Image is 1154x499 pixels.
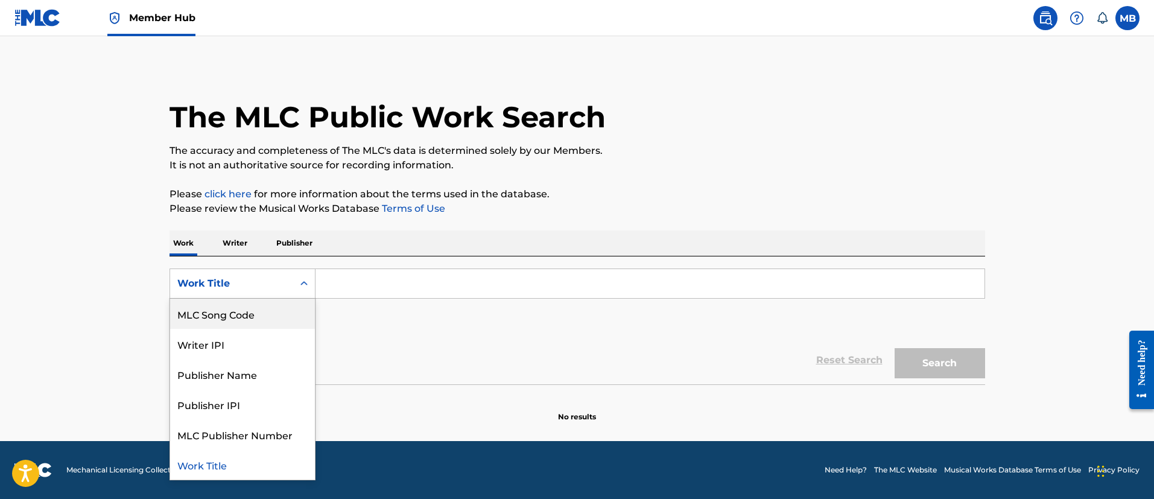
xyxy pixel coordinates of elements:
[219,230,251,256] p: Writer
[204,188,252,200] a: click here
[170,389,315,419] div: Publisher IPI
[170,299,315,329] div: MLC Song Code
[170,202,985,216] p: Please review the Musical Works Database
[14,463,52,477] img: logo
[1070,11,1084,25] img: help
[170,230,197,256] p: Work
[107,11,122,25] img: Top Rightsholder
[129,11,195,25] span: Member Hub
[825,465,867,475] a: Need Help?
[170,359,315,389] div: Publisher Name
[66,465,206,475] span: Mechanical Licensing Collective © 2025
[170,329,315,359] div: Writer IPI
[170,99,606,135] h1: The MLC Public Work Search
[1094,441,1154,499] iframe: Chat Widget
[177,276,286,291] div: Work Title
[1088,465,1140,475] a: Privacy Policy
[944,465,1081,475] a: Musical Works Database Terms of Use
[1096,12,1108,24] div: Notifications
[1033,6,1057,30] a: Public Search
[170,187,985,202] p: Please for more information about the terms used in the database.
[170,158,985,173] p: It is not an authoritative source for recording information.
[1097,453,1105,489] div: Drag
[170,269,985,384] form: Search Form
[558,397,596,422] p: No results
[1120,321,1154,418] iframe: Resource Center
[170,144,985,158] p: The accuracy and completeness of The MLC's data is determined solely by our Members.
[273,230,316,256] p: Publisher
[1038,11,1053,25] img: search
[170,450,315,480] div: Work Title
[379,203,445,214] a: Terms of Use
[170,419,315,450] div: MLC Publisher Number
[14,9,61,27] img: MLC Logo
[874,465,937,475] a: The MLC Website
[1115,6,1140,30] div: User Menu
[1065,6,1089,30] div: Help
